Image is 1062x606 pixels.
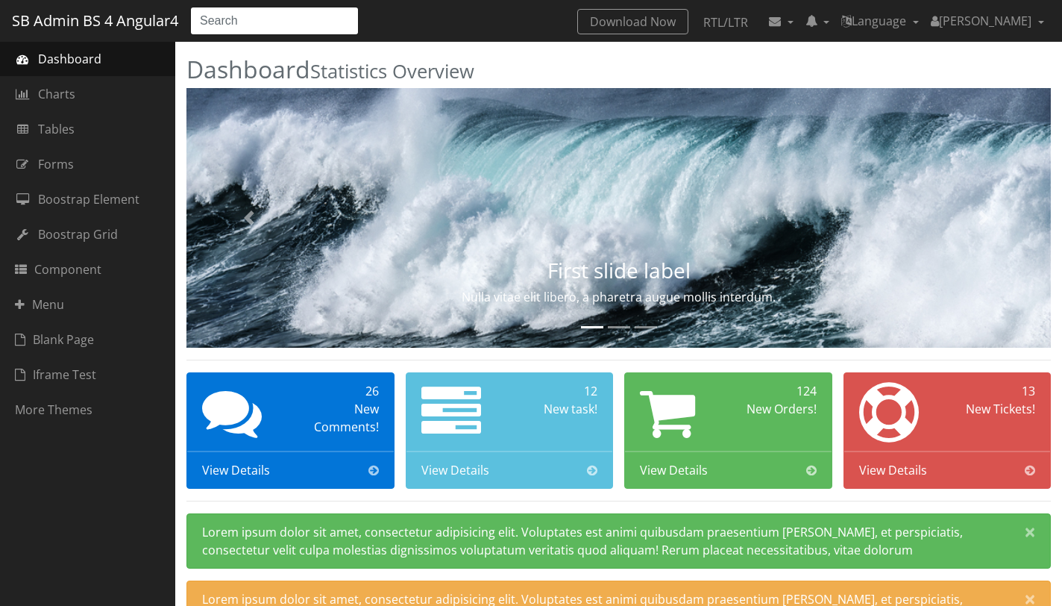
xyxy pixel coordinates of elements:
a: RTL/LTR [691,9,760,36]
span: × [1025,522,1035,542]
div: New task! [515,400,597,418]
button: Close [1010,514,1050,550]
div: Lorem ipsum dolor sit amet, consectetur adipisicing elit. Voluptates est animi quibusdam praesent... [186,513,1051,569]
div: 12 [515,382,597,400]
span: View Details [640,461,708,479]
small: Statistics Overview [310,58,474,84]
a: Download Now [577,9,688,34]
h3: First slide label [316,259,921,282]
a: SB Admin BS 4 Angular4 [12,7,178,35]
span: View Details [202,461,270,479]
div: 26 [296,382,379,400]
input: Search [190,7,359,35]
p: Nulla vitae elit libero, a pharetra augue mollis interdum. [316,288,921,306]
a: [PERSON_NAME] [925,6,1050,36]
div: New Tickets! [952,400,1035,418]
span: View Details [421,461,489,479]
div: New Orders! [734,400,817,418]
h2: Dashboard [186,56,1051,82]
div: New Comments! [296,400,379,436]
div: 124 [734,382,817,400]
a: Language [835,6,925,36]
img: Random first slide [186,88,1051,348]
span: Menu [15,296,64,313]
span: View Details [859,461,927,479]
div: 13 [952,382,1035,400]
